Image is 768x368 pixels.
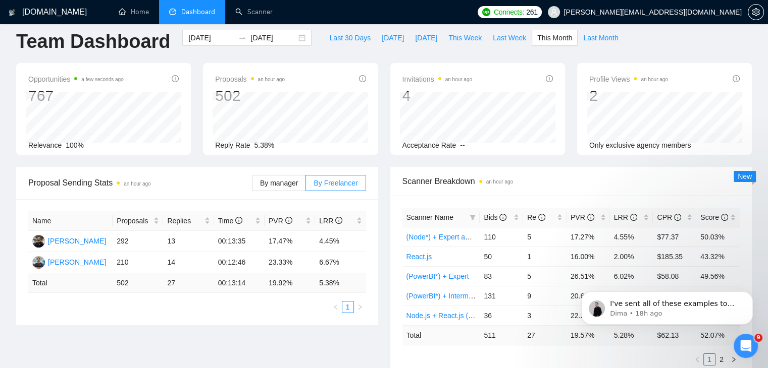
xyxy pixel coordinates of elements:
span: By manager [260,179,298,187]
td: 6.67% [315,252,366,273]
td: $58.08 [653,266,696,286]
span: info-circle [335,217,342,224]
input: Start date [188,32,234,43]
span: right [731,356,737,362]
span: Last Month [583,32,618,43]
span: Scanner Breakdown [402,175,740,188]
td: 00:13:14 [214,273,265,293]
div: [PERSON_NAME] [48,257,106,268]
span: Invitations [402,73,472,85]
span: info-circle [235,217,242,224]
span: CPR [657,213,681,221]
th: Replies [163,211,214,231]
td: 17.27% [567,227,610,247]
td: 131 [480,286,523,305]
li: Next Page [728,353,740,365]
td: 43.32% [696,247,740,266]
button: left [691,353,703,365]
span: 261 [526,7,537,18]
time: an hour ago [641,77,668,82]
button: [DATE] [409,30,443,46]
span: Replies [167,215,202,226]
li: 2 [715,353,728,365]
span: 9 [754,334,762,342]
span: info-circle [587,214,594,221]
span: Proposal Sending Stats [28,176,252,189]
a: TS[PERSON_NAME] [32,258,106,266]
span: This Week [448,32,482,43]
span: [DATE] [382,32,404,43]
td: 49.56% [696,266,740,286]
button: setting [748,4,764,20]
button: Last 30 Days [324,30,376,46]
li: Previous Page [330,301,342,313]
span: user [550,9,557,16]
li: 1 [342,301,354,313]
span: By Freelancer [314,179,357,187]
span: info-circle [285,217,292,224]
span: Connects: [494,7,524,18]
button: This Month [532,30,578,46]
button: Last Week [487,30,532,46]
span: Last 30 Days [329,32,371,43]
a: MJ[PERSON_NAME] [32,236,106,244]
a: (PowerBI*) + Expert [406,272,469,280]
a: (PowerBI*) + Intermediate [406,292,488,300]
iframe: Intercom notifications message [566,270,768,341]
div: 2 [589,86,668,105]
span: Only exclusive agency members [589,141,691,149]
td: 110 [480,227,523,247]
time: an hour ago [486,179,513,185]
span: left [694,356,700,362]
li: Previous Page [691,353,703,365]
span: 5.38% [254,141,275,149]
a: homeHome [119,8,149,16]
th: Proposals [113,211,163,231]
img: logo [9,5,16,21]
td: 13 [163,231,214,252]
li: 1 [703,353,715,365]
td: 4.45% [315,231,366,252]
span: info-circle [674,214,681,221]
span: Bids [484,213,506,221]
span: Acceptance Rate [402,141,456,149]
span: I've sent all of these examples to our dev team for the investigation - for now, I see that these... [44,29,172,117]
span: Proposals [117,215,151,226]
span: swap-right [238,34,246,42]
div: 4 [402,86,472,105]
td: 292 [113,231,163,252]
span: right [357,304,363,310]
p: Message from Dima, sent 18h ago [44,39,174,48]
span: PVR [269,217,292,225]
span: info-circle [538,214,545,221]
a: 2 [716,354,727,365]
td: 27 [163,273,214,293]
a: React.js [406,253,432,261]
h1: Team Dashboard [16,30,170,53]
span: Relevance [28,141,62,149]
span: info-circle [721,214,728,221]
span: LRR [319,217,342,225]
td: 502 [113,273,163,293]
td: 2.00% [610,247,653,266]
td: 5 [523,266,567,286]
td: 19.92 % [265,273,315,293]
td: 50 [480,247,523,266]
td: 9 [523,286,567,305]
span: Re [527,213,545,221]
span: Score [700,213,728,221]
button: right [354,301,366,313]
span: info-circle [359,75,366,82]
td: 5.38 % [315,273,366,293]
span: setting [748,8,763,16]
td: 6.02% [610,266,653,286]
span: -- [460,141,465,149]
button: This Week [443,30,487,46]
button: [DATE] [376,30,409,46]
span: PVR [571,213,594,221]
time: an hour ago [445,77,472,82]
span: Scanner Name [406,213,453,221]
img: upwork-logo.png [482,8,490,16]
